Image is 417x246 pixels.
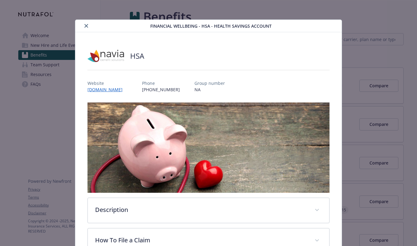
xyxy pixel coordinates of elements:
p: Website [87,80,127,86]
p: Description [95,205,307,214]
p: Group number [194,80,225,86]
img: banner [87,102,330,193]
p: How To File a Claim [95,236,307,245]
button: close [83,22,90,29]
p: [PHONE_NUMBER] [142,86,180,93]
a: [DOMAIN_NAME] [87,87,127,92]
span: Financial Wellbeing - HSA - Health Savings Account [150,23,272,29]
div: Description [88,198,329,223]
h2: HSA [130,51,144,61]
p: NA [194,86,225,93]
img: Navia Benefit Solutions [87,47,124,65]
p: Phone [142,80,180,86]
